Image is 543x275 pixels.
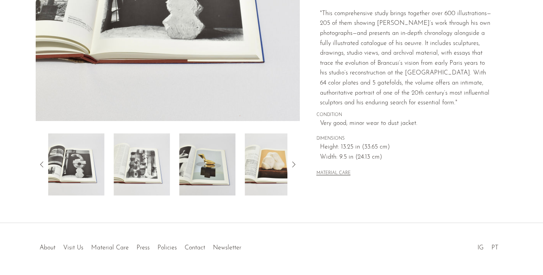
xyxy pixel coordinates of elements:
[36,239,245,253] ul: Quick links
[157,245,177,251] a: Policies
[491,245,498,251] a: PT
[40,245,55,251] a: About
[320,142,491,152] span: Height: 13.25 in (33.65 cm)
[185,245,205,251] a: Contact
[316,112,491,119] span: CONDITION
[320,119,491,129] span: Very good; minor wear to dust jacket.
[320,152,491,163] span: Width: 9.5 in (24.13 cm)
[179,133,235,195] img: Brancusi
[477,245,484,251] a: IG
[245,133,301,195] img: Brancusi
[48,133,104,195] img: Brancusi
[474,239,502,253] ul: Social Medias
[63,245,83,251] a: Visit Us
[91,245,129,251] a: Material Care
[137,245,150,251] a: Press
[316,171,351,176] button: MATERIAL CARE
[316,135,491,142] span: DIMENSIONS
[114,133,170,195] img: Brancusi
